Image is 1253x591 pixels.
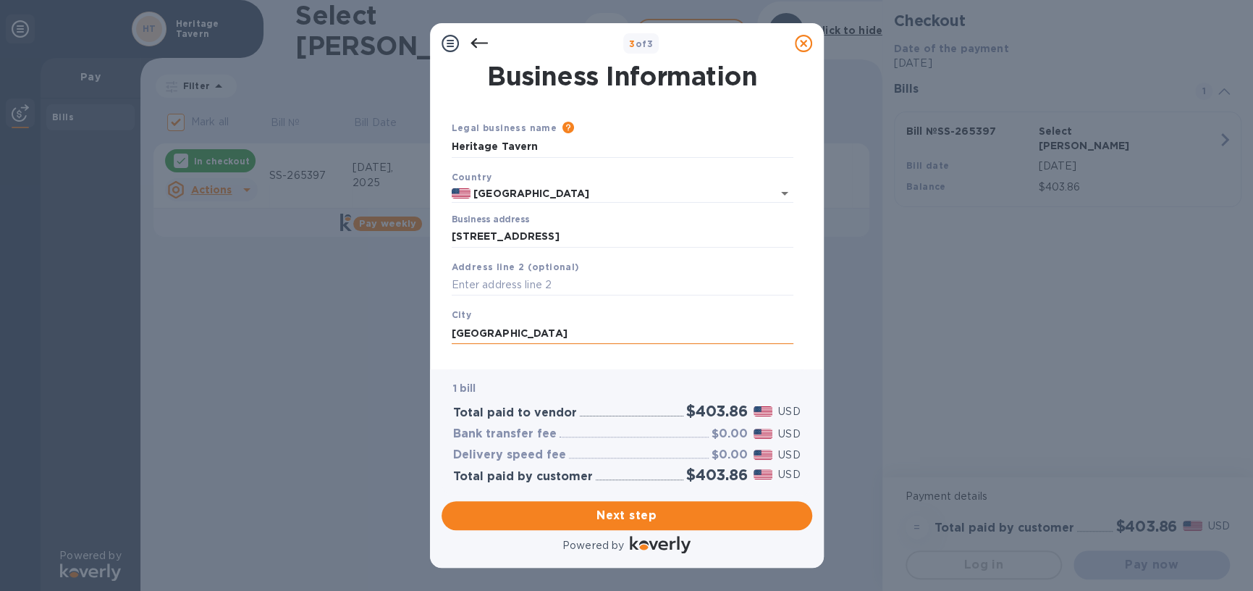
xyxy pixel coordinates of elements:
[778,404,800,419] p: USD
[562,538,624,553] p: Powered by
[452,322,793,344] input: Enter city
[754,406,773,416] img: USD
[452,261,580,272] b: Address line 2 (optional)
[452,216,529,225] label: Business address
[754,429,773,439] img: USD
[449,61,796,91] h1: Business Information
[712,448,748,462] h3: $0.00
[442,501,812,530] button: Next step
[630,536,691,553] img: Logo
[453,470,593,484] h3: Total paid by customer
[686,466,748,484] h2: $403.86
[453,427,557,441] h3: Bank transfer fee
[778,448,800,463] p: USD
[471,185,752,203] input: Select country
[452,122,557,133] b: Legal business name
[452,172,492,183] b: Country
[452,226,793,248] input: Enter address
[712,427,748,441] h3: $0.00
[452,358,479,369] b: State
[754,450,773,460] img: USD
[452,136,793,158] input: Enter legal business name
[452,309,472,320] b: City
[453,406,577,420] h3: Total paid to vendor
[686,402,748,420] h2: $403.86
[778,467,800,482] p: USD
[453,448,566,462] h3: Delivery speed fee
[452,188,471,198] img: US
[778,427,800,442] p: USD
[452,274,793,296] input: Enter address line 2
[754,469,773,479] img: USD
[629,38,635,49] span: 3
[775,183,795,204] button: Open
[629,38,653,49] b: of 3
[453,382,476,394] b: 1 bill
[453,507,801,524] span: Next step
